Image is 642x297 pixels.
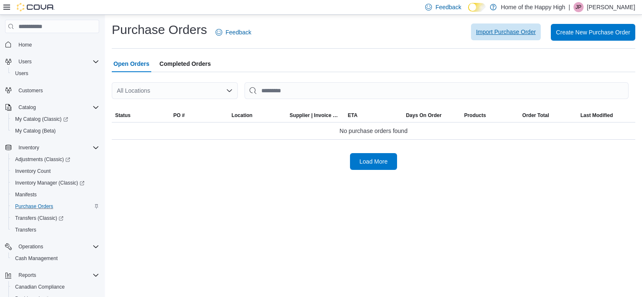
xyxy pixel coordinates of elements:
span: Catalog [18,104,36,111]
button: Products [461,109,519,122]
button: ETA [345,109,403,122]
button: Location [228,109,286,122]
button: Import Purchase Order [471,23,541,40]
p: Home of the Happy High [501,2,565,12]
button: Order Total [519,109,577,122]
span: Adjustments (Classic) [15,156,70,163]
span: Feedback [435,3,461,11]
span: Operations [15,242,99,252]
span: Transfers (Classic) [12,213,99,223]
span: Adjustments (Classic) [12,154,99,164]
button: Status [112,109,170,122]
a: Inventory Manager (Classic) [8,177,103,189]
a: My Catalog (Classic) [12,114,71,124]
button: Home [2,38,103,50]
span: Cash Management [15,255,58,262]
span: Inventory Manager (Classic) [12,178,99,188]
span: Feedback [226,28,251,36]
a: Inventory Manager (Classic) [12,178,88,188]
a: Cash Management [12,253,61,263]
a: Transfers [12,225,39,235]
button: Users [15,57,35,67]
a: Feedback [212,24,255,41]
button: Manifests [8,189,103,201]
span: Open Orders [113,55,150,72]
span: Supplier | Invoice Number [289,112,341,119]
span: Home [18,42,32,48]
span: Days On Order [406,112,442,119]
p: [PERSON_NAME] [587,2,635,12]
span: Inventory Manager (Classic) [15,180,84,186]
span: Users [18,58,32,65]
div: Location [232,112,253,119]
span: Operations [18,243,43,250]
button: PO # [170,109,228,122]
button: Operations [15,242,47,252]
button: Operations [2,241,103,253]
a: Manifests [12,190,40,200]
span: Inventory [18,144,39,151]
button: Inventory Count [8,165,103,177]
button: My Catalog (Beta) [8,125,103,137]
button: Open list of options [226,87,233,94]
span: Users [12,68,99,78]
span: My Catalog (Classic) [15,116,68,122]
a: Adjustments (Classic) [8,154,103,165]
button: Create New Purchase Order [551,24,635,41]
span: Last Modified [581,112,613,119]
span: Completed Orders [160,55,211,72]
a: My Catalog (Classic) [8,113,103,125]
button: Transfers [8,224,103,236]
span: My Catalog (Beta) [12,126,99,136]
span: Import Purchase Order [476,28,536,36]
button: Cash Management [8,253,103,264]
span: Manifests [12,190,99,200]
button: Reports [15,270,39,280]
a: Customers [15,86,46,96]
a: Transfers (Classic) [12,213,67,223]
button: Catalog [15,102,39,112]
input: Dark Mode [468,3,486,12]
span: My Catalog (Beta) [15,128,56,134]
span: Transfers [15,227,36,233]
span: Users [15,70,28,77]
span: Catalog [15,102,99,112]
span: Order Total [522,112,549,119]
a: Adjustments (Classic) [12,154,74,164]
span: Inventory [15,143,99,153]
button: Supplier | Invoice Number [286,109,344,122]
a: Transfers (Classic) [8,212,103,224]
span: Home [15,39,99,49]
span: Products [464,112,486,119]
span: ETA [348,112,358,119]
button: Last Modified [577,109,636,122]
button: Canadian Compliance [8,281,103,293]
span: PO # [173,112,184,119]
span: No purchase orders found [339,126,408,136]
span: Purchase Orders [15,203,53,210]
span: My Catalog (Classic) [12,114,99,124]
span: Status [115,112,131,119]
button: Customers [2,84,103,96]
span: Customers [18,87,43,94]
span: Manifests [15,191,37,198]
span: Transfers [12,225,99,235]
a: Purchase Orders [12,201,57,211]
span: Inventory Count [12,166,99,176]
a: Home [15,40,35,50]
span: Users [15,57,99,67]
span: Purchase Orders [12,201,99,211]
p: | [568,2,570,12]
button: Users [8,68,103,79]
a: My Catalog (Beta) [12,126,59,136]
a: Users [12,68,32,78]
span: JP [576,2,581,12]
span: Reports [18,272,36,279]
a: Canadian Compliance [12,282,68,292]
span: Canadian Compliance [12,282,99,292]
button: Purchase Orders [8,201,103,212]
span: Transfers (Classic) [15,215,63,221]
button: Catalog [2,102,103,113]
